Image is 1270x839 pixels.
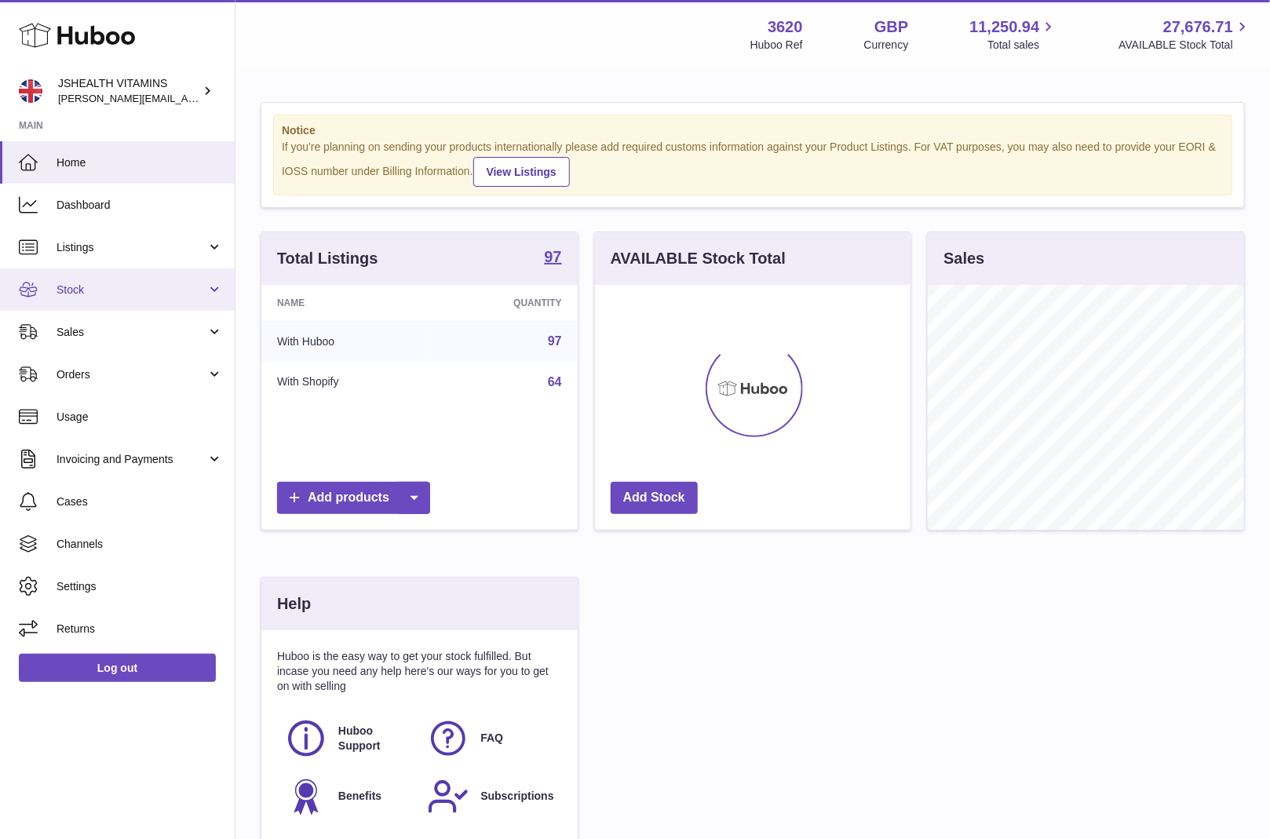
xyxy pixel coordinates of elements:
[261,321,432,362] td: With Huboo
[768,16,803,38] strong: 3620
[285,775,411,818] a: Benefits
[544,249,561,264] strong: 97
[987,38,1057,53] span: Total sales
[57,283,206,297] span: Stock
[277,649,562,694] p: Huboo is the easy way to get your stock fulfilled. But incase you need any help here's our ways f...
[548,334,562,348] a: 97
[277,593,311,615] h3: Help
[261,285,432,321] th: Name
[864,38,909,53] div: Currency
[57,579,223,594] span: Settings
[57,410,223,425] span: Usage
[57,452,206,467] span: Invoicing and Payments
[282,123,1224,138] strong: Notice
[611,248,786,269] h3: AVAILABLE Stock Total
[1163,16,1233,38] span: 27,676.71
[1119,16,1251,53] a: 27,676.71 AVAILABLE Stock Total
[285,717,411,760] a: Huboo Support
[338,724,410,753] span: Huboo Support
[19,654,216,682] a: Log out
[57,537,223,552] span: Channels
[544,249,561,268] a: 97
[57,367,206,382] span: Orders
[19,79,42,103] img: francesca@jshealthvitamins.com
[57,155,223,170] span: Home
[432,285,578,321] th: Quantity
[57,494,223,509] span: Cases
[480,789,553,804] span: Subscriptions
[874,16,908,38] strong: GBP
[261,362,432,403] td: With Shopify
[969,16,1057,53] a: 11,250.94 Total sales
[282,140,1224,187] div: If you're planning on sending your products internationally please add required customs informati...
[480,731,503,746] span: FAQ
[750,38,803,53] div: Huboo Ref
[427,717,553,760] a: FAQ
[277,482,430,514] a: Add products
[338,789,381,804] span: Benefits
[943,248,984,269] h3: Sales
[57,622,223,637] span: Returns
[969,16,1039,38] span: 11,250.94
[473,157,570,187] a: View Listings
[548,375,562,388] a: 64
[57,240,206,255] span: Listings
[57,325,206,340] span: Sales
[58,76,199,106] div: JSHEALTH VITAMINS
[1119,38,1251,53] span: AVAILABLE Stock Total
[427,775,553,818] a: Subscriptions
[57,198,223,213] span: Dashboard
[277,248,378,269] h3: Total Listings
[58,92,315,104] span: [PERSON_NAME][EMAIL_ADDRESS][DOMAIN_NAME]
[611,482,698,514] a: Add Stock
